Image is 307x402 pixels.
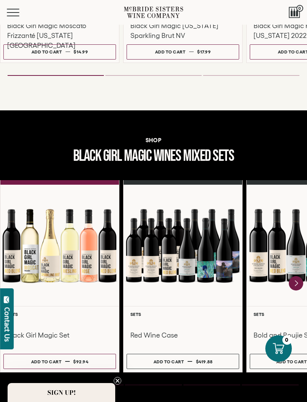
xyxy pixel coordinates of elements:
[103,146,122,166] span: girl
[289,276,303,291] button: Next
[183,146,211,166] span: Mixed
[105,75,202,76] li: Page dot 2
[242,385,299,385] li: Page dot 5
[282,335,292,345] div: 0
[47,388,76,397] span: SIGN UP!
[73,359,88,364] span: $92.94
[114,377,121,385] button: Close teaser
[155,46,186,57] div: Add to cart
[125,385,182,385] li: Page dot 3
[74,49,88,54] span: $14.99
[203,75,299,76] li: Page dot 3
[123,180,243,372] a: Red Wine Case Sets Red Wine Case Add to cart $419.88
[296,5,303,12] span: 0
[31,46,62,57] div: Add to cart
[3,307,11,342] div: Contact Us
[7,21,112,50] h3: Black Girl Magic Moscato Frizzanté [US_STATE] [GEOGRAPHIC_DATA]
[130,330,235,340] h3: Red Wine Case
[31,356,62,367] div: Add to cart
[7,9,34,16] button: Mobile Menu Trigger
[127,44,239,60] button: Add to cart $17.99
[7,312,112,317] h6: Sets
[8,383,115,402] div: SIGN UP!Close teaser
[7,330,112,340] h3: Black Girl Magic Set
[124,146,152,166] span: magic
[3,354,116,369] button: Add to cart $92.94
[130,21,235,41] h3: Black Girl Magic [US_STATE] Sparkling Brut NV
[197,49,211,54] span: $17.99
[3,44,116,60] button: Add to cart $14.99
[8,75,104,76] li: Page dot 1
[127,354,239,369] button: Add to cart $419.88
[73,146,101,166] span: black
[130,312,235,317] h6: Sets
[213,146,234,166] span: Sets
[196,359,213,364] span: $419.88
[183,385,240,385] li: Page dot 4
[153,146,181,166] span: wines
[153,356,184,367] div: Add to cart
